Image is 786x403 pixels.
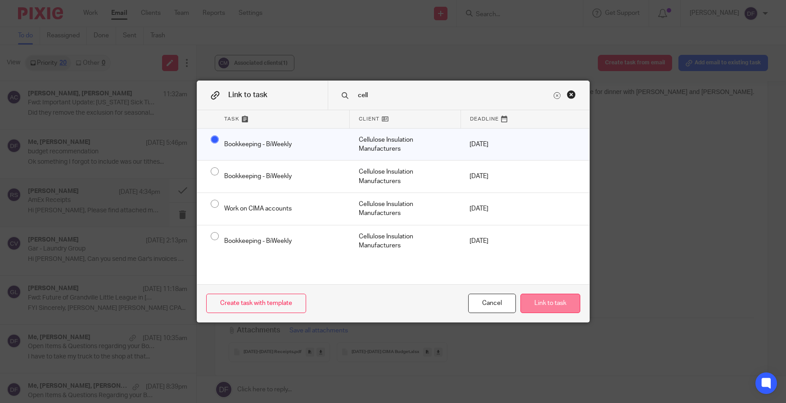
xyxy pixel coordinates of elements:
[215,161,350,193] div: Bookkeeping - BiWeekly
[461,193,525,225] div: [DATE]
[224,115,239,123] span: Task
[567,90,576,99] div: Close this dialog window
[215,129,350,161] div: Bookkeeping - BiWeekly
[228,91,267,99] span: Link to task
[520,294,580,313] button: Link to task
[350,129,461,161] div: Mark as done
[461,161,525,193] div: [DATE]
[350,161,461,193] div: Mark as done
[215,225,350,257] div: Bookkeeping - BiWeekly
[357,90,552,100] input: Search task name or client...
[468,294,516,313] div: Close this dialog window
[461,129,525,161] div: [DATE]
[470,115,499,123] span: Deadline
[461,225,525,257] div: [DATE]
[206,294,306,313] a: Create task with template
[350,193,461,225] div: Mark as done
[359,115,379,123] span: Client
[215,193,350,225] div: Work on CIMA accounts
[350,225,461,257] div: Mark as done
